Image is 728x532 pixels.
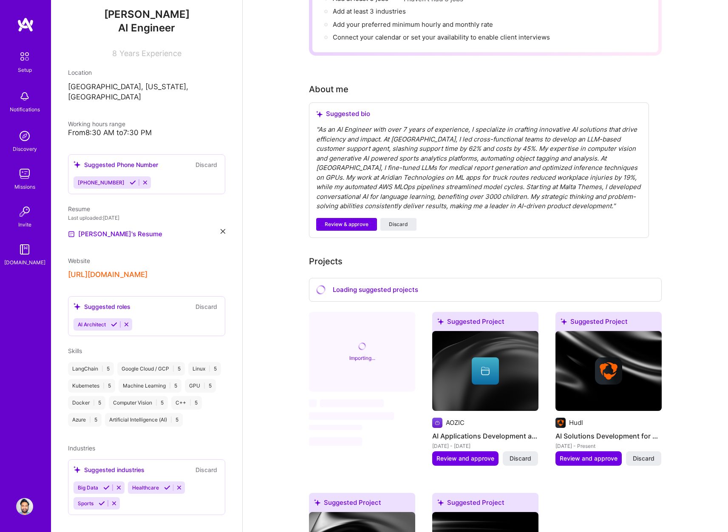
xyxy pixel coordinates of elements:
img: bell [16,88,33,105]
span: | [190,399,191,406]
div: Notifications [10,105,40,114]
span: Review and approve [560,454,618,463]
span: Discard [389,221,408,228]
i: icon SuggestedTeams [437,499,444,506]
span: [PHONE_NUMBER] [78,179,125,186]
i: icon Close [221,229,225,234]
span: ‌ [309,425,362,430]
span: Review and approve [436,454,494,463]
i: Reject [111,500,117,507]
i: Accept [99,500,105,507]
button: Discard [193,302,220,311]
div: GPU 5 [185,379,216,393]
div: Discovery [13,144,37,153]
span: Skills [68,347,82,354]
span: Healthcare [132,484,159,491]
span: ‌ [320,399,384,407]
img: cover [555,331,662,411]
img: teamwork [16,165,33,182]
i: Accept [164,484,170,491]
span: AI Engineer [118,22,175,34]
div: Linux 5 [188,362,221,376]
span: Discard [510,454,531,463]
div: Docker 5 [68,396,105,410]
button: Discard [626,451,661,466]
i: icon SuggestedTeams [74,466,81,473]
div: About me [309,83,348,96]
div: Suggested roles [74,302,130,311]
div: Google Cloud / GCP 5 [117,362,185,376]
div: Artificial Intelligence (AI) 5 [105,413,183,427]
span: AI Architect [78,321,106,328]
i: icon CircleLoadingViolet [357,342,367,351]
span: | [170,416,172,423]
img: Company logo [595,357,622,385]
img: Company logo [555,418,566,428]
span: | [102,365,103,372]
button: Discard [193,465,220,475]
button: Review and approve [555,451,622,466]
div: Suggested Project [432,493,538,515]
img: User Avatar [16,498,33,515]
span: Connect your calendar or set your availability to enable client interviews [333,33,550,41]
img: Company logo [432,418,442,428]
div: Setup [18,65,32,74]
i: icon SuggestedTeams [437,318,444,325]
div: C++ 5 [171,396,202,410]
div: Suggested industries [74,465,144,474]
img: logo [17,17,34,32]
i: Reject [142,179,148,186]
div: LangChain 5 [68,362,114,376]
div: AOZIC [446,418,465,427]
span: Sports [78,500,93,507]
span: Big Data [78,484,98,491]
div: Azure 5 [68,413,102,427]
button: [URL][DOMAIN_NAME] [68,270,147,279]
div: Hudl [569,418,583,427]
div: [DATE] - [DATE] [432,441,538,450]
div: Suggested Project [555,312,662,334]
div: Kubernetes 5 [68,379,115,393]
span: Industries [68,444,95,452]
span: | [89,416,91,423]
div: Machine Learning 5 [119,379,181,393]
span: | [209,365,210,372]
span: | [93,399,95,406]
span: Add at least 3 industries [333,7,406,15]
div: Projects [309,255,343,268]
p: [GEOGRAPHIC_DATA], [US_STATE], [GEOGRAPHIC_DATA] [68,82,225,102]
span: Add your preferred minimum hourly and monthly rate [333,20,493,28]
span: Website [68,257,90,264]
span: Resume [68,205,90,212]
span: Discard [633,454,654,463]
span: | [173,365,174,372]
div: Invite [18,220,31,229]
button: Review & approve [316,218,377,231]
div: Computer Vision 5 [109,396,168,410]
i: Reject [123,321,130,328]
span: Years Experience [119,49,181,58]
span: Working hours range [68,120,125,127]
div: Suggested Phone Number [74,160,158,169]
span: | [156,399,157,406]
img: guide book [16,241,33,258]
i: icon SuggestedTeams [74,161,81,168]
button: Discard [503,451,538,466]
span: | [169,382,171,389]
div: [DATE] - Present [555,441,662,450]
div: Importing... [349,354,375,362]
span: ‌ [309,399,317,407]
img: cover [432,331,538,411]
img: setup [16,48,34,65]
span: | [103,382,105,389]
i: Accept [103,484,110,491]
i: icon SuggestedTeams [561,318,567,325]
h4: AI Solutions Development for Customer Applications [555,430,662,441]
span: | [204,382,205,389]
div: From 8:30 AM to 7:30 PM [68,128,225,137]
span: Review & approve [325,221,368,228]
button: Discard [380,218,416,231]
a: [PERSON_NAME]'s Resume [68,229,162,239]
span: 8 [112,49,117,58]
span: ‌ [309,437,362,446]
